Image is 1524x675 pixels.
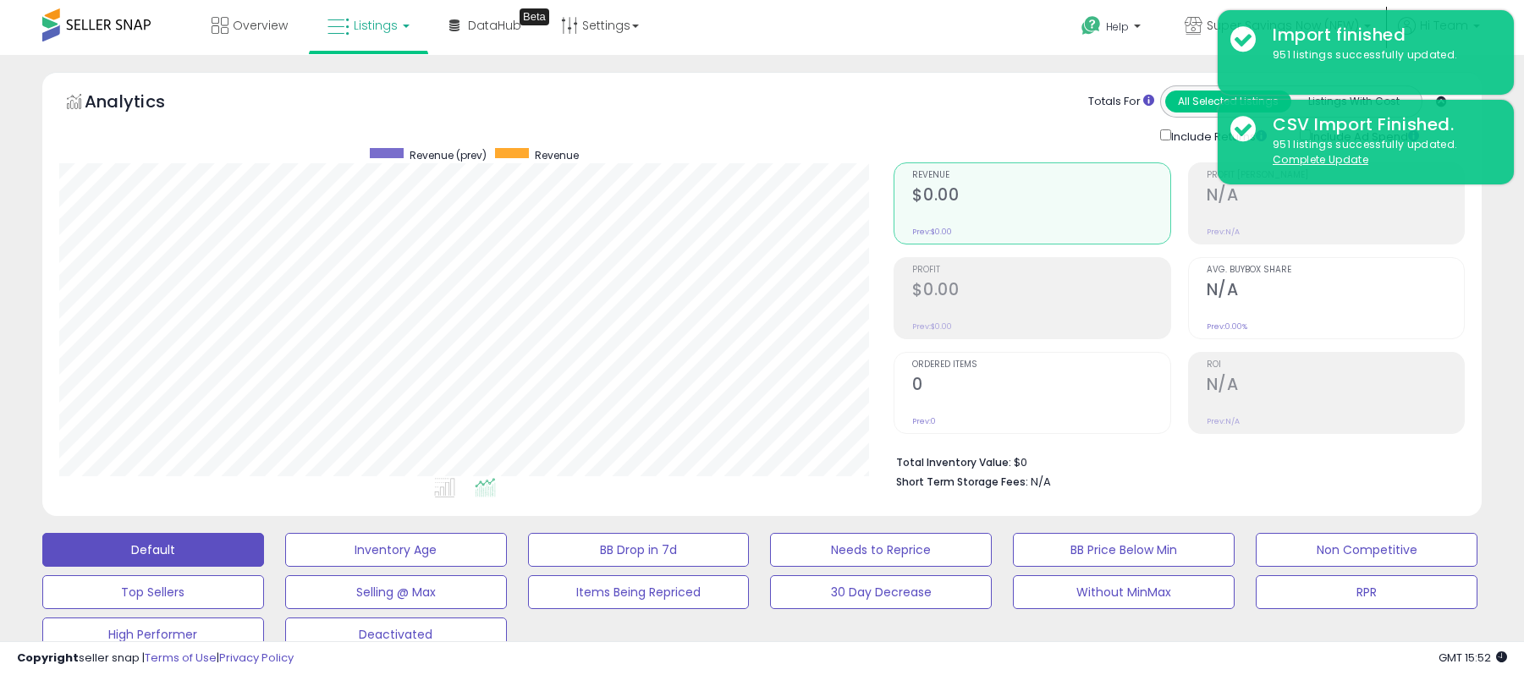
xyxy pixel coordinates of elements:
button: Non Competitive [1256,533,1477,567]
small: Prev: $0.00 [912,321,952,332]
div: seller snap | | [17,650,294,667]
span: ROI [1207,360,1464,370]
small: Prev: N/A [1207,416,1240,426]
span: Ordered Items [912,360,1169,370]
a: Privacy Policy [219,650,294,666]
div: Include Returns [1147,126,1287,145]
h2: $0.00 [912,185,1169,208]
button: 30 Day Decrease [770,575,992,609]
small: Prev: 0.00% [1207,321,1247,332]
strong: Copyright [17,650,79,666]
button: RPR [1256,575,1477,609]
div: Totals For [1088,94,1154,110]
button: All Selected Listings [1165,91,1291,112]
span: Help [1106,19,1129,34]
h5: Analytics [85,90,198,118]
button: BB Price Below Min [1013,533,1235,567]
button: Selling @ Max [285,575,507,609]
u: Complete Update [1273,152,1368,167]
b: Total Inventory Value: [896,455,1011,469]
span: Revenue (prev) [410,148,487,162]
div: 951 listings successfully updated. [1260,47,1501,63]
h2: 0 [912,375,1169,398]
a: Terms of Use [145,650,217,666]
h2: N/A [1207,280,1464,303]
button: Top Sellers [42,575,264,609]
button: High Performer [42,617,264,651]
h2: $0.00 [912,280,1169,303]
small: Prev: $0.00 [912,227,952,237]
b: Short Term Storage Fees: [896,475,1028,489]
button: BB Drop in 7d [528,533,750,567]
h2: N/A [1207,185,1464,208]
span: Revenue [535,148,579,162]
span: Profit [PERSON_NAME] [1207,171,1464,180]
button: Without MinMax [1013,575,1235,609]
span: Revenue [912,171,1169,180]
span: Overview [233,17,288,34]
h2: N/A [1207,375,1464,398]
small: Prev: N/A [1207,227,1240,237]
span: Avg. Buybox Share [1207,266,1464,275]
a: Help [1068,3,1158,55]
div: CSV Import Finished. [1260,112,1501,137]
div: Tooltip anchor [520,8,549,25]
button: Needs to Reprice [770,533,992,567]
span: 2025-09-9 15:52 GMT [1439,650,1507,666]
span: DataHub [468,17,521,34]
button: Items Being Repriced [528,575,750,609]
button: Default [42,533,264,567]
button: Inventory Age [285,533,507,567]
li: $0 [896,451,1452,471]
span: Super Savings Now (NEW) [1207,17,1359,34]
div: Import finished [1260,23,1501,47]
button: Deactivated [285,617,507,651]
i: Get Help [1081,15,1102,36]
span: Listings [354,17,398,34]
small: Prev: 0 [912,416,936,426]
div: 951 listings successfully updated. [1260,137,1501,168]
span: Profit [912,266,1169,275]
span: N/A [1031,474,1051,490]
